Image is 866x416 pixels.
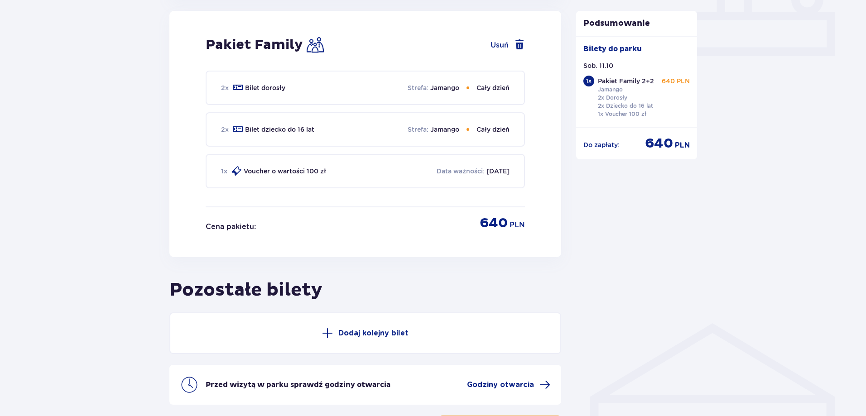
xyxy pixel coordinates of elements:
[408,83,428,92] p: Strefa :
[576,18,698,29] p: Podsumowanie
[598,86,623,94] p: Jamango
[338,328,409,338] p: Dodaj kolejny bilet
[254,222,256,232] p: :
[486,167,510,176] p: [DATE]
[206,222,254,232] p: Cena pakietu
[169,268,561,301] h2: Pozostałe bilety
[476,125,510,134] p: Cały dzień
[221,167,227,176] p: 1 x
[510,220,525,230] p: PLN
[307,36,324,53] img: Family Icon
[598,94,653,118] p: 2x Dorosły 2x Dziecko do 16 lat 1x Voucher 100 zł
[645,135,673,152] span: 640
[245,125,314,134] p: Bilet dziecko do 16 lat
[467,380,534,390] span: Godziny otwarcia
[437,167,485,176] p: Data ważności :
[583,76,594,86] div: 1 x
[480,215,508,232] p: 640
[583,140,620,149] p: Do zapłaty :
[583,61,613,70] p: Sob. 11.10
[206,380,390,390] p: Przed wizytą w parku sprawdź godziny otwarcia
[245,83,285,92] p: Bilet dorosły
[430,83,459,92] p: Jamango
[430,125,459,134] p: Jamango
[598,77,654,86] p: Pakiet Family 2+2
[491,39,525,50] button: Usuń
[408,125,428,134] p: Strefa :
[221,83,229,92] p: 2 x
[476,83,510,92] p: Cały dzień
[221,125,229,134] p: 2 x
[467,379,550,390] a: Godziny otwarcia
[169,312,561,354] button: Dodaj kolejny bilet
[583,44,642,54] p: Bilety do parku
[675,140,690,150] span: PLN
[206,36,303,53] h2: Pakiet Family
[662,77,690,86] p: 640 PLN
[244,167,326,176] p: Voucher o wartości 100 zł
